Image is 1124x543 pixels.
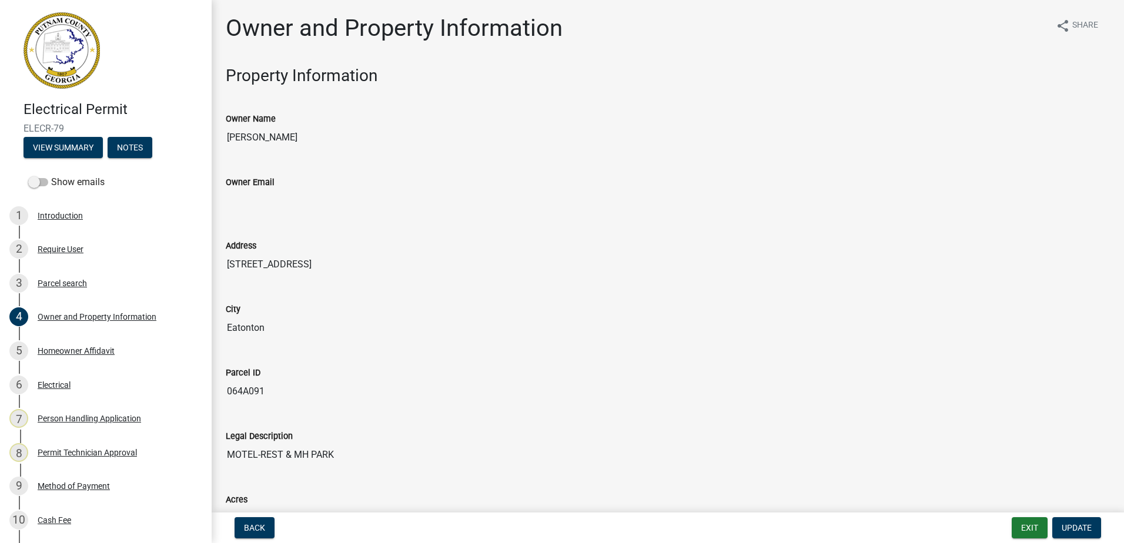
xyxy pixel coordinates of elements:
div: 10 [9,511,28,529]
label: Acres [226,496,247,504]
h4: Electrical Permit [24,101,202,118]
h1: Owner and Property Information [226,14,563,42]
div: Permit Technician Approval [38,448,137,457]
div: 8 [9,443,28,462]
div: Parcel search [38,279,87,287]
button: Back [235,517,275,538]
label: Address [226,242,256,250]
i: share [1056,19,1070,33]
button: Notes [108,137,152,158]
label: Legal Description [226,433,293,441]
button: Exit [1012,517,1048,538]
label: City [226,306,240,314]
label: Owner Email [226,179,275,187]
div: Electrical [38,381,71,389]
span: Share [1072,19,1098,33]
div: Owner and Property Information [38,313,156,321]
div: 1 [9,206,28,225]
label: Parcel ID [226,369,260,377]
wm-modal-confirm: Summary [24,143,103,153]
wm-modal-confirm: Notes [108,143,152,153]
div: Homeowner Affidavit [38,347,115,355]
span: ELECR-79 [24,123,188,134]
label: Owner Name [226,115,276,123]
span: Back [244,523,265,532]
label: Show emails [28,175,105,189]
img: Putnam County, Georgia [24,12,100,89]
div: Require User [38,245,83,253]
h3: Property Information [226,66,1110,86]
button: View Summary [24,137,103,158]
div: 9 [9,477,28,495]
div: 4 [9,307,28,326]
div: 5 [9,341,28,360]
div: Cash Fee [38,516,71,524]
button: Update [1052,517,1101,538]
div: 2 [9,240,28,259]
div: 6 [9,376,28,394]
div: 3 [9,274,28,293]
button: shareShare [1046,14,1108,37]
div: Introduction [38,212,83,220]
div: Method of Payment [38,482,110,490]
div: Person Handling Application [38,414,141,423]
span: Update [1062,523,1092,532]
div: 7 [9,409,28,428]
